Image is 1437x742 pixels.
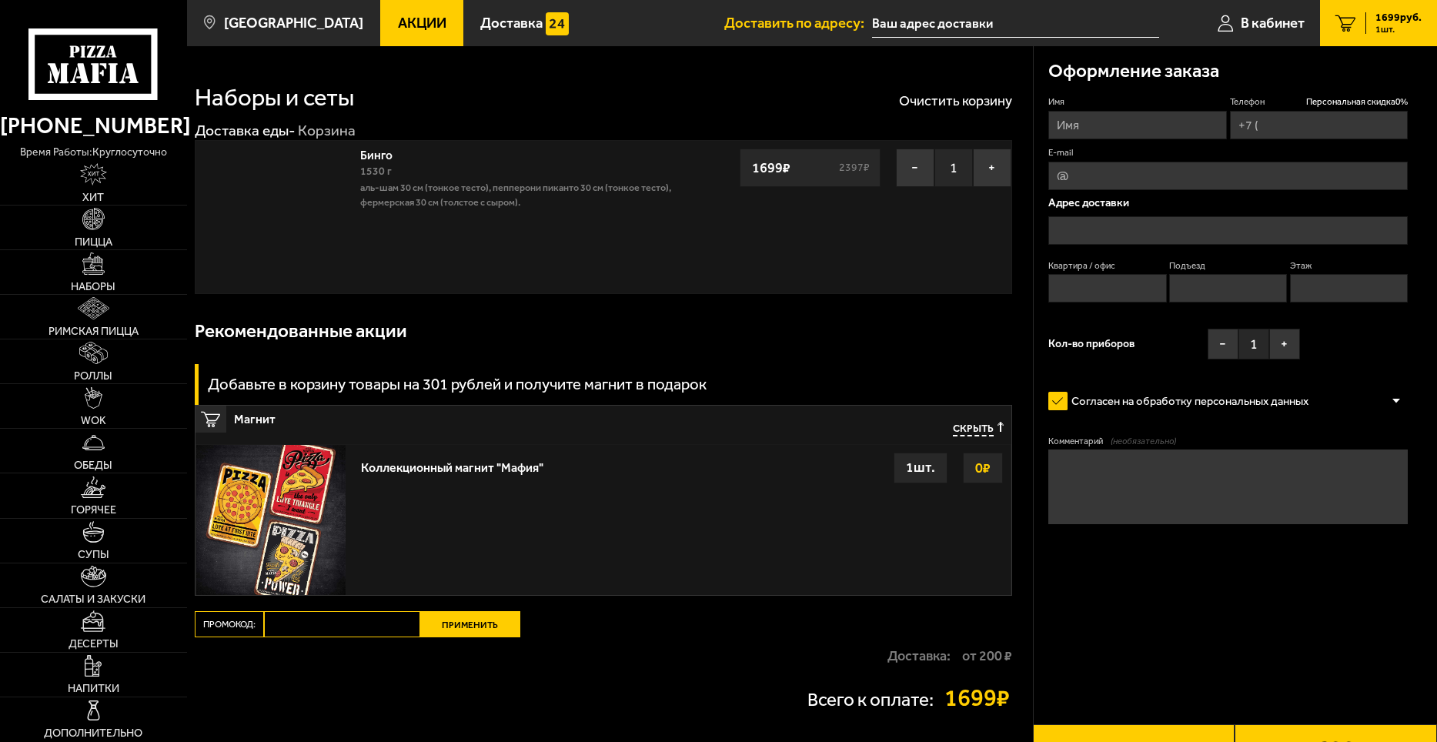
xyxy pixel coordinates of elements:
[298,121,356,140] div: Корзина
[1048,62,1219,80] h3: Оформление заказа
[896,149,934,187] button: −
[1111,435,1176,447] span: (необязательно)
[1169,259,1287,272] label: Подъезд
[208,376,707,392] h3: Добавьте в корзину товары на 301 рублей и получите магнит в подарок
[1048,435,1408,447] label: Комментарий
[1048,197,1408,209] p: Адрес доставки
[361,453,543,475] div: Коллекционный магнит "Мафия"
[837,162,872,173] s: 2397 ₽
[480,16,543,31] span: Доставка
[44,727,142,738] span: Дополнительно
[68,683,119,694] span: Напитки
[195,122,296,139] a: Доставка еды-
[953,422,1004,436] button: Скрыть
[953,422,994,436] span: Скрыть
[360,165,392,178] span: 1530 г
[899,94,1012,108] button: Очистить корзину
[748,153,794,182] strong: 1699 ₽
[74,370,112,381] span: Роллы
[973,149,1011,187] button: +
[872,9,1159,38] input: Ваш адрес доставки
[420,611,520,637] button: Применить
[71,504,116,515] span: Горячее
[195,85,354,109] h1: Наборы и сеты
[48,326,139,336] span: Римская пицца
[41,593,145,604] span: Салаты и закуски
[807,690,934,709] p: Всего к оплате:
[962,649,1012,663] strong: от 200 ₽
[894,453,947,483] div: 1 шт.
[82,192,104,202] span: Хит
[1230,111,1408,139] input: +7 (
[1208,329,1238,359] button: −
[1375,25,1422,34] span: 1 шт.
[1048,259,1166,272] label: Квартира / офис
[75,236,112,247] span: Пицца
[971,453,994,483] strong: 0 ₽
[1375,12,1422,23] span: 1699 руб.
[234,406,724,426] span: Магнит
[81,415,106,426] span: WOK
[224,16,363,31] span: [GEOGRAPHIC_DATA]
[1269,329,1300,359] button: +
[195,322,407,340] h3: Рекомендованные акции
[934,149,973,187] span: 1
[546,12,568,35] img: 15daf4d41897b9f0e9f617042186c801.svg
[195,444,1011,594] a: Коллекционный магнит "Мафия"0₽1шт.
[724,16,872,31] span: Доставить по адресу:
[1290,259,1408,272] label: Этаж
[944,686,1012,710] strong: 1699 ₽
[887,649,951,663] p: Доставка:
[74,460,112,470] span: Обеды
[360,180,693,210] p: Аль-Шам 30 см (тонкое тесто), Пепперони Пиканто 30 см (тонкое тесто), Фермерская 30 см (толстое с...
[78,549,109,560] span: Супы
[1241,16,1305,31] span: В кабинет
[1048,146,1408,159] label: E-mail
[69,638,119,649] span: Десерты
[398,16,446,31] span: Акции
[1306,95,1408,108] span: Персональная скидка 0 %
[1230,95,1408,108] label: Телефон
[1238,329,1269,359] span: 1
[1048,162,1408,190] input: @
[1048,339,1135,349] span: Кол-во приборов
[360,143,407,162] a: Бинго
[71,281,115,292] span: Наборы
[1048,111,1226,139] input: Имя
[1048,95,1226,108] label: Имя
[195,611,264,637] label: Промокод:
[1048,386,1323,416] label: Согласен на обработку персональных данных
